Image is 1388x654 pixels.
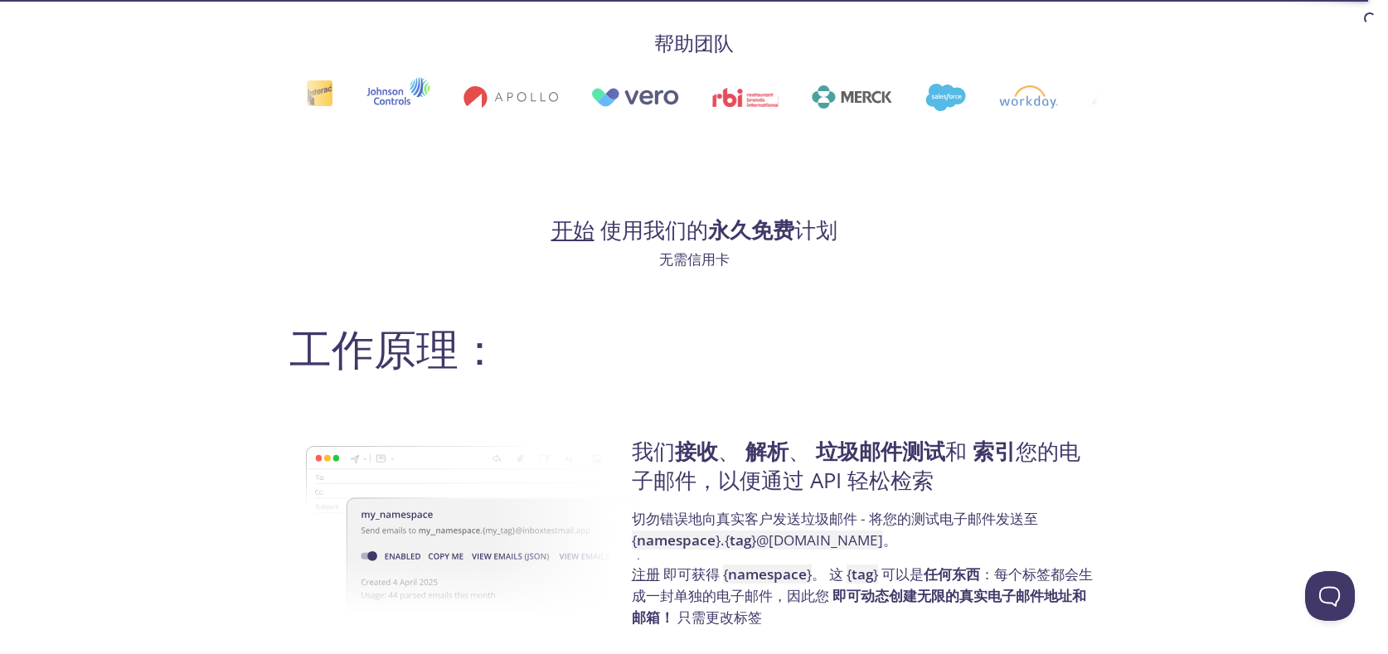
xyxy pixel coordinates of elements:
iframe: 求助童子军信标 - 开放 [1305,571,1355,621]
img: merck [812,85,892,109]
img: salesforce [925,84,965,111]
strong: namespace [728,564,807,584]
img: workday [999,85,1058,109]
img: vero [591,88,679,107]
strong: 索引 [973,437,1016,466]
code: { } [723,564,812,584]
strong: tag [852,564,873,584]
strong: 垃圾邮件测试 [816,437,945,466]
img: rbi [712,88,779,107]
strong: 任何东西 [924,564,980,584]
strong: namespace [637,530,716,550]
h4: 我们 、 、 和 您的电子邮件，以便通过 API 轻松检索 [632,438,1094,508]
h4: 使用我们的 计划 [289,216,1099,245]
img: apollo [463,85,558,109]
p: 即可获得 。 这 可以是 ：每个标签都会生成一封单独的电子邮件，因此您 只需更改标签 [632,564,1094,627]
strong: 解析 [745,437,789,466]
code: { } [847,564,878,584]
h2: 工作原理： [289,323,1099,373]
p: 切勿错误地向真实客户发送垃圾邮件 - 将您的测试电子邮件发送至 。 [632,508,1094,564]
code: { } . { } @[DOMAIN_NAME] [632,530,883,550]
p: 无需信用卡 [289,249,1099,270]
strong: 即可动态创建无限的真实电子邮件地址和邮箱！ [632,586,1086,627]
strong: 永久免费 [708,216,794,245]
a: 开始 [551,216,595,245]
strong: 接收 [675,437,718,466]
strong: tag [730,530,751,550]
a: 注册 [632,564,660,584]
h4: 帮助团队 [289,30,1099,56]
img: johnsoncontrols [366,77,430,117]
